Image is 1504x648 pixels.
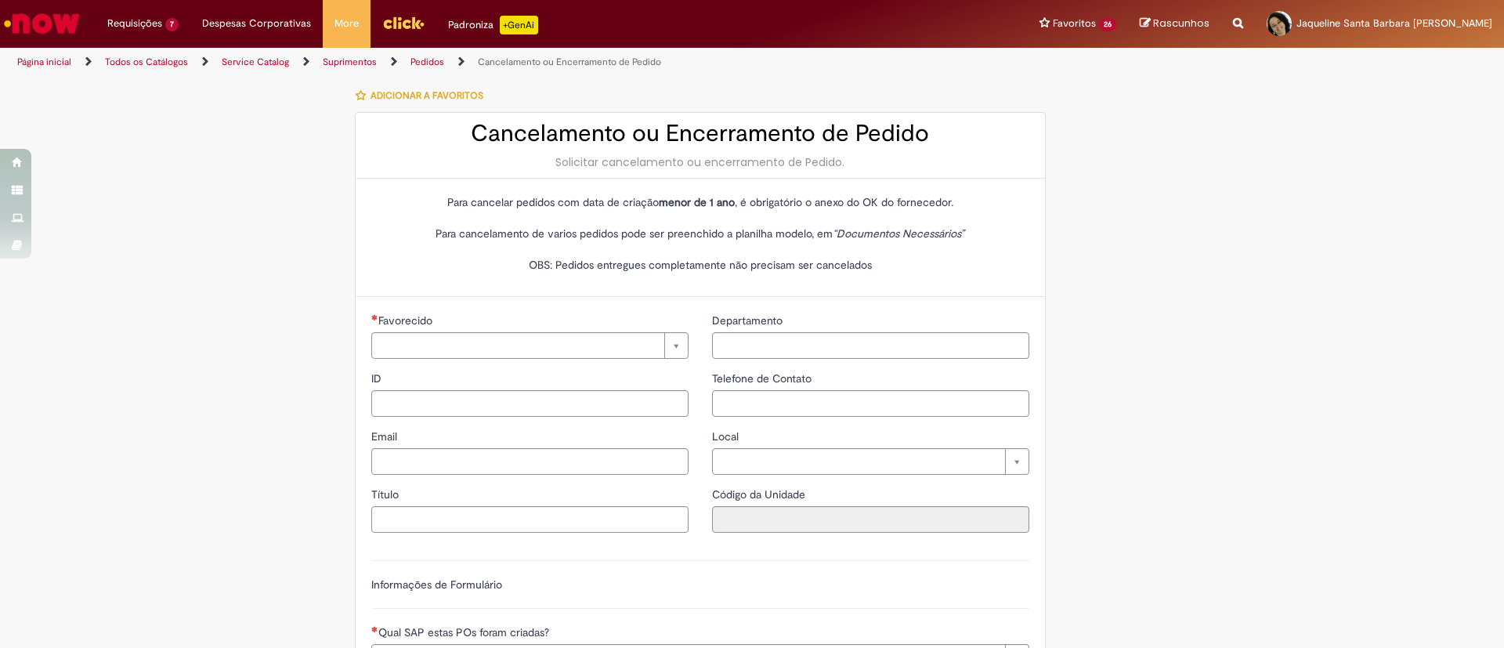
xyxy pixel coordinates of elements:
span: ID [371,371,385,386]
input: Telefone de Contato [712,390,1029,417]
span: Necessários - Favorecido [378,313,436,328]
span: Email [371,429,400,443]
span: Favoritos [1053,16,1096,31]
p: +GenAi [500,16,538,34]
span: Somente leitura - Código da Unidade [712,487,808,501]
a: Cancelamento ou Encerramento de Pedido [478,56,661,68]
button: Adicionar a Favoritos [355,79,492,112]
span: Necessários [371,314,378,320]
span: 7 [165,18,179,31]
p: Para cancelar pedidos com data de criação , é obrigatório o anexo do OK do fornecedor. Para cance... [371,194,1029,273]
a: Página inicial [17,56,71,68]
a: Suprimentos [323,56,377,68]
span: Qual SAP estas POs foram criadas? [378,625,552,639]
a: Rascunhos [1140,16,1209,31]
div: Padroniza [448,16,538,34]
input: Email [371,448,689,475]
a: Limpar campo Favorecido [371,332,689,359]
span: Despesas Corporativas [202,16,311,31]
span: Rascunhos [1153,16,1209,31]
input: ID [371,390,689,417]
label: Somente leitura - Código da Unidade [712,487,808,502]
span: Departamento [712,313,786,328]
em: “Documentos Necessários” [833,226,964,241]
span: More [334,16,359,31]
ul: Trilhas de página [12,48,991,77]
input: Título [371,506,689,533]
label: Informações de Formulário [371,577,502,592]
div: Solicitar cancelamento ou encerramento de Pedido. [371,154,1029,170]
span: Local [712,429,742,443]
input: Código da Unidade [712,506,1029,533]
span: Jaqueline Santa Barbara [PERSON_NAME] [1296,16,1492,30]
a: Pedidos [410,56,444,68]
a: Service Catalog [222,56,289,68]
a: Limpar campo Local [712,448,1029,475]
span: Adicionar a Favoritos [371,89,483,102]
input: Departamento [712,332,1029,359]
span: 26 [1099,18,1116,31]
span: Necessários [371,626,378,632]
span: Requisições [107,16,162,31]
span: Título [371,487,402,501]
strong: menor de 1 ano [659,195,735,209]
img: ServiceNow [2,8,82,39]
h2: Cancelamento ou Encerramento de Pedido [371,121,1029,147]
img: click_logo_yellow_360x200.png [382,11,425,34]
a: Todos os Catálogos [105,56,188,68]
span: Telefone de Contato [712,371,815,386]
